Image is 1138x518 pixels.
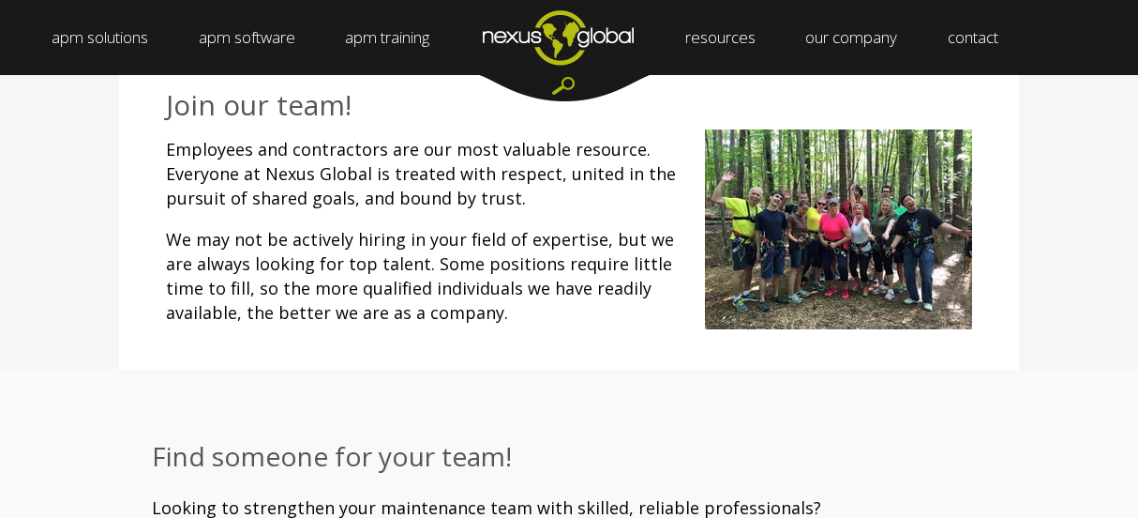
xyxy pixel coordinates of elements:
h3: Find someone for your team! [152,440,986,473]
span: Join our team! [166,85,352,124]
img: zip_line [705,129,972,329]
p: Employees and contractors are our most valuable resource. Everyone at Nexus Global is treated wit... [166,137,972,210]
p: We may not be actively hiring in your field of expertise, but we are always looking for top talen... [166,227,972,325]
